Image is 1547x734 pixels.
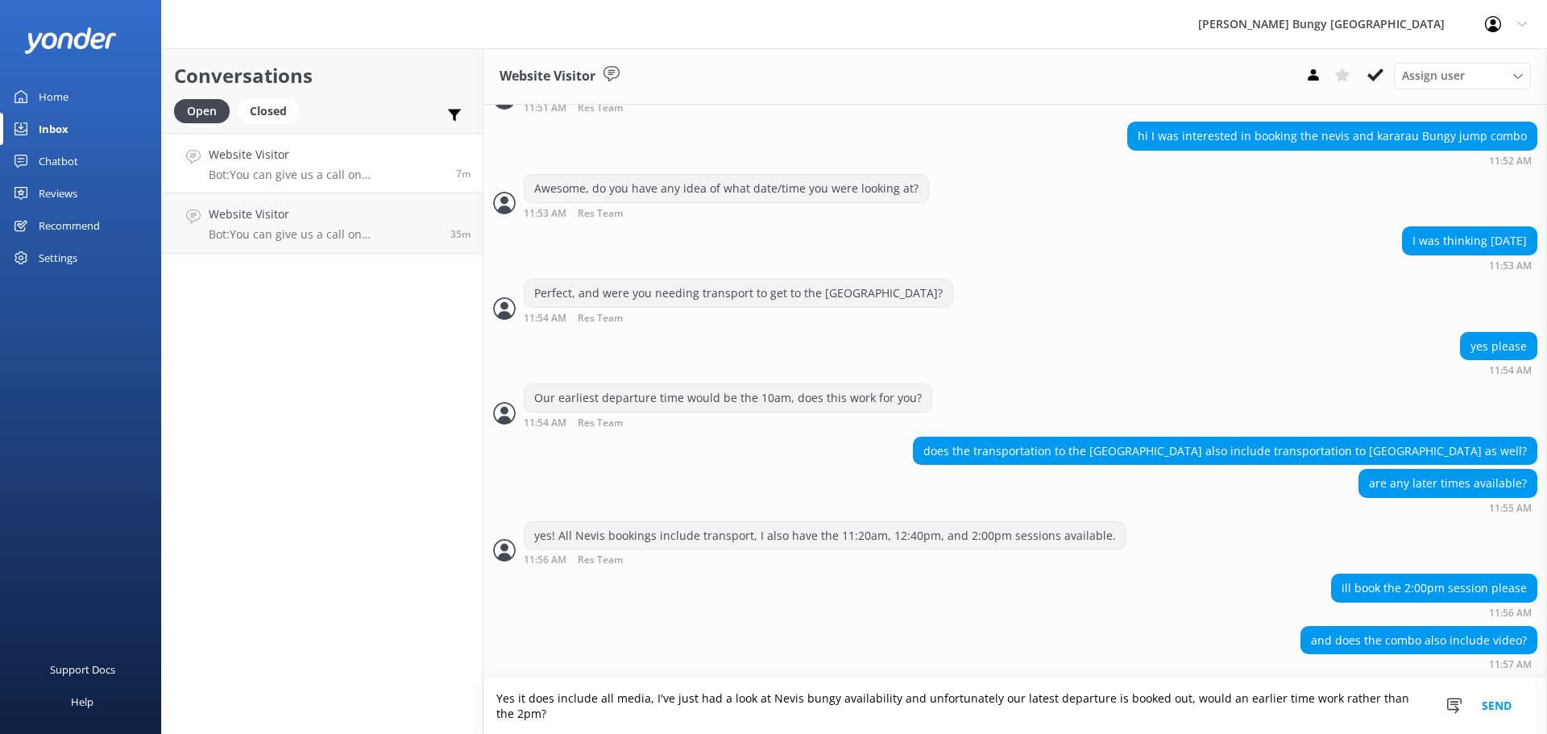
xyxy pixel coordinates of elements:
div: Perfect, and were you needing transport to get to the [GEOGRAPHIC_DATA]? [525,280,952,307]
div: Sep 11 2025 11:53am (UTC +12:00) Pacific/Auckland [524,207,929,219]
div: Recommend [39,209,100,242]
span: Res Team [578,313,623,324]
span: Res Team [578,209,623,219]
div: yes! All Nevis bookings include transport, I also have the 11:20am, 12:40pm, and 2:00pm sessions ... [525,522,1126,549]
strong: 11:54 AM [524,418,566,429]
strong: 11:53 AM [1489,261,1532,271]
span: Res Team [578,103,623,114]
strong: 11:56 AM [524,555,566,566]
div: Help [71,686,93,718]
div: Sep 11 2025 11:57am (UTC +12:00) Pacific/Auckland [1300,658,1537,670]
a: Closed [238,102,307,119]
strong: 11:54 AM [1489,366,1532,375]
strong: 11:55 AM [1489,504,1532,513]
a: Website VisitorBot:You can give us a call on [PHONE_NUMBER] or [PHONE_NUMBER] to chat with a crew... [162,193,483,254]
div: Awesome, do you have any idea of what date/time you were looking at? [525,175,928,202]
div: I was thinking [DATE] [1403,227,1537,255]
div: and does the combo also include video? [1301,627,1537,654]
h3: Website Visitor [500,66,595,87]
span: Res Team [578,418,623,429]
div: Support Docs [50,653,115,686]
div: Chatbot [39,145,78,177]
div: Sep 11 2025 11:51am (UTC +12:00) Pacific/Auckland [524,102,738,114]
div: Inbox [39,113,68,145]
button: Send [1466,678,1527,734]
span: Sep 11 2025 11:51am (UTC +12:00) Pacific/Auckland [456,167,471,180]
strong: 11:57 AM [1489,660,1532,670]
h4: Website Visitor [209,146,444,164]
span: Sep 11 2025 11:23am (UTC +12:00) Pacific/Auckland [450,227,471,241]
div: Open [174,99,230,123]
div: Sep 11 2025 11:56am (UTC +12:00) Pacific/Auckland [524,554,1126,566]
div: ill book the 2:00pm session please [1332,574,1537,602]
div: yes please [1461,333,1537,360]
strong: 11:52 AM [1489,156,1532,166]
div: Settings [39,242,77,274]
p: Bot: You can give us a call on [PHONE_NUMBER] or [PHONE_NUMBER] to chat with a crew member. Our o... [209,227,438,242]
div: Home [39,81,68,113]
a: Website VisitorBot:You can give us a call on [PHONE_NUMBER] or [PHONE_NUMBER] to chat with a crew... [162,133,483,193]
span: Assign user [1402,67,1465,85]
img: yonder-white-logo.png [24,27,117,54]
div: hi I was interested in booking the nevis and kararau Bungy jump combo [1128,122,1537,150]
div: Sep 11 2025 11:52am (UTC +12:00) Pacific/Auckland [1127,155,1537,166]
div: Our earliest departure time would be the 10am, does this work for you? [525,384,931,412]
h4: Website Visitor [209,205,438,223]
div: Sep 11 2025 11:53am (UTC +12:00) Pacific/Auckland [1402,259,1537,271]
strong: 11:56 AM [1489,608,1532,618]
div: Assign User [1394,63,1531,89]
div: Sep 11 2025 11:55am (UTC +12:00) Pacific/Auckland [1358,502,1537,513]
span: Res Team [578,555,623,566]
strong: 11:51 AM [524,103,566,114]
div: Sep 11 2025 11:54am (UTC +12:00) Pacific/Auckland [524,312,953,324]
h2: Conversations [174,60,471,91]
div: Reviews [39,177,77,209]
div: Sep 11 2025 11:54am (UTC +12:00) Pacific/Auckland [524,417,932,429]
p: Bot: You can give us a call on [PHONE_NUMBER] or [PHONE_NUMBER] to chat with a crew member. Our o... [209,168,444,182]
div: does the transportation to the [GEOGRAPHIC_DATA] also include transportation to [GEOGRAPHIC_DATA]... [914,437,1537,465]
div: Closed [238,99,299,123]
a: Open [174,102,238,119]
strong: 11:53 AM [524,209,566,219]
div: Sep 11 2025 11:54am (UTC +12:00) Pacific/Auckland [1460,364,1537,375]
div: are any later times available? [1359,470,1537,497]
strong: 11:54 AM [524,313,566,324]
textarea: Yes it does include all media, I've just had a look at Nevis bungy availability and unfortunately... [483,678,1547,734]
div: Sep 11 2025 11:56am (UTC +12:00) Pacific/Auckland [1331,607,1537,618]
